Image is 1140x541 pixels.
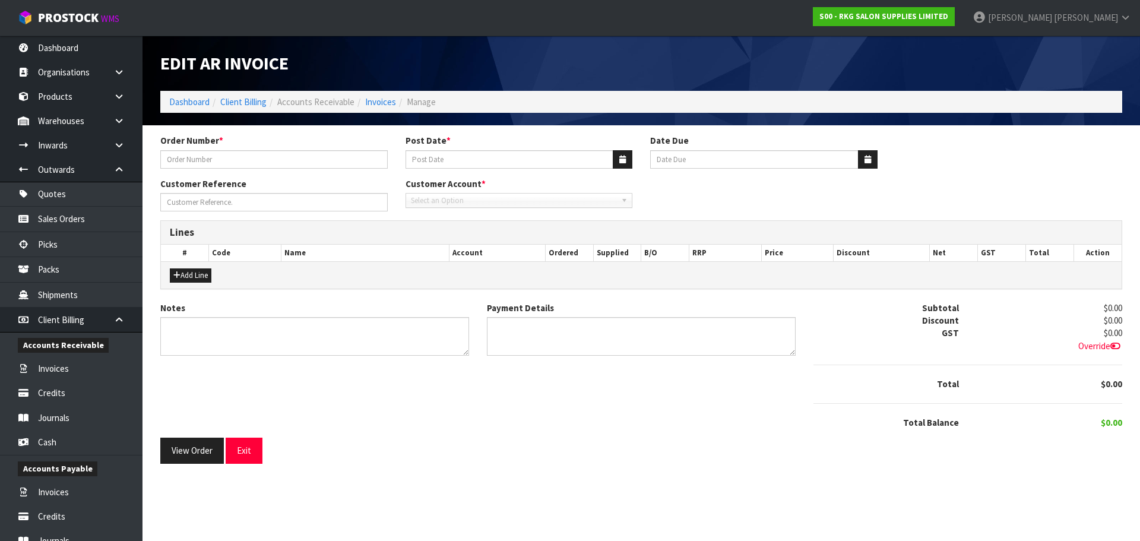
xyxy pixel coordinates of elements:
[689,245,761,261] th: RRP
[160,150,388,169] input: Order Number
[406,150,614,169] input: Post Date
[160,134,223,147] label: Order Number
[942,327,959,338] strong: GST
[170,227,1113,238] h3: Lines
[38,10,99,26] span: ProStock
[170,268,211,283] button: Add Line
[1025,245,1073,261] th: Total
[411,194,617,208] span: Select an Option
[593,245,641,261] th: Supplied
[18,10,33,25] img: cube-alt.png
[937,378,959,390] strong: Total
[160,438,224,463] button: View Order
[903,417,959,428] strong: Total Balance
[1104,327,1122,338] span: $0.00
[18,338,109,353] span: Accounts Receivable
[813,7,955,26] a: S00 - RKG SALON SUPPLIES LIMITED
[161,245,209,261] th: #
[160,193,388,211] input: Customer Reference.
[281,245,449,261] th: Name
[406,134,451,147] label: Post Date
[169,96,210,107] a: Dashboard
[1054,12,1118,23] span: [PERSON_NAME]
[545,245,593,261] th: Ordered
[922,302,959,314] strong: Subtotal
[226,438,262,463] button: Exit
[1073,245,1122,261] th: Action
[819,11,948,21] strong: S00 - RKG SALON SUPPLIES LIMITED
[18,461,97,476] span: Accounts Payable
[160,52,289,74] span: Edit AR Invoice
[407,96,436,107] span: Manage
[209,245,281,261] th: Code
[277,96,354,107] span: Accounts Receivable
[449,245,545,261] th: Account
[650,150,859,169] input: Date Due
[641,245,689,261] th: B/O
[1104,315,1122,326] span: $0.00
[929,245,977,261] th: Net
[834,245,930,261] th: Discount
[160,178,246,190] label: Customer Reference
[365,96,396,107] a: Invoices
[406,178,486,190] label: Customer Account
[1101,417,1122,428] span: $0.00
[220,96,267,107] a: Client Billing
[101,13,119,24] small: WMS
[1101,378,1122,390] span: $0.00
[650,134,689,147] label: Date Due
[1078,340,1122,352] span: Override
[761,245,833,261] th: Price
[977,245,1025,261] th: GST
[1104,302,1122,314] span: $0.00
[487,302,554,314] label: Payment Details
[160,302,185,314] label: Notes
[988,12,1052,23] span: [PERSON_NAME]
[922,315,959,326] strong: Discount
